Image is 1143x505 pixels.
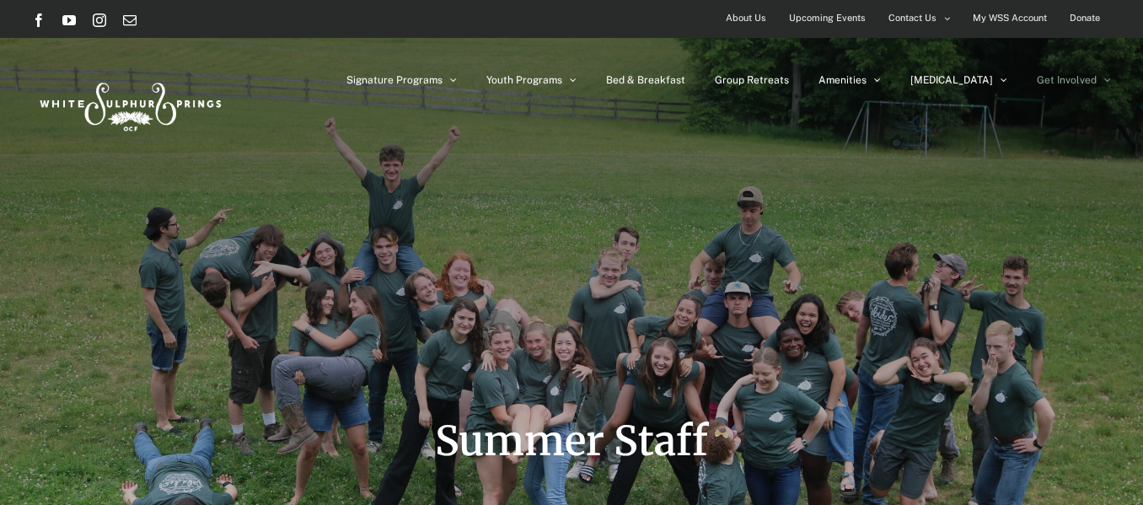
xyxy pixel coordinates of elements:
span: Summer Staff [435,416,708,466]
span: [MEDICAL_DATA] [910,75,993,85]
a: Facebook [32,13,46,27]
a: Bed & Breakfast [606,38,685,122]
span: Get Involved [1037,75,1097,85]
span: Bed & Breakfast [606,75,685,85]
span: My WSS Account [973,6,1047,30]
a: YouTube [62,13,76,27]
a: Signature Programs [346,38,457,122]
span: Signature Programs [346,75,443,85]
a: Amenities [818,38,881,122]
a: Instagram [93,13,106,27]
a: Youth Programs [486,38,577,122]
span: Contact Us [888,6,936,30]
a: Email [123,13,137,27]
a: Group Retreats [715,38,789,122]
span: Upcoming Events [789,6,866,30]
a: Get Involved [1037,38,1111,122]
nav: Main Menu [346,38,1111,122]
span: Youth Programs [486,75,562,85]
span: Amenities [818,75,867,85]
span: Donate [1070,6,1100,30]
img: White Sulphur Springs Logo [32,64,226,143]
span: About Us [726,6,766,30]
a: [MEDICAL_DATA] [910,38,1007,122]
span: Group Retreats [715,75,789,85]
